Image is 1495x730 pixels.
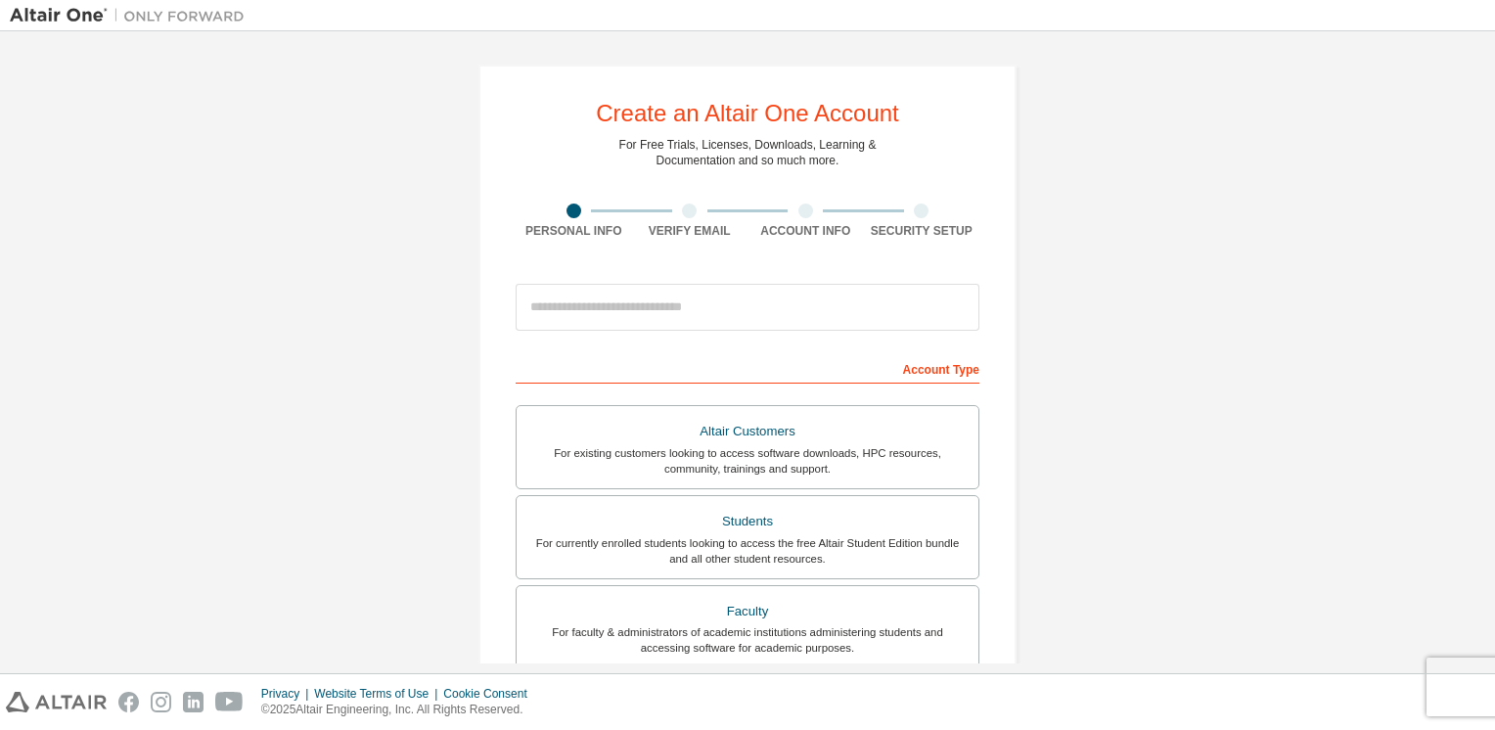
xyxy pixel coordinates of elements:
[528,418,967,445] div: Altair Customers
[215,692,244,712] img: youtube.svg
[528,624,967,656] div: For faculty & administrators of academic institutions administering students and accessing softwa...
[261,686,314,702] div: Privacy
[183,692,204,712] img: linkedin.svg
[10,6,254,25] img: Altair One
[516,223,632,239] div: Personal Info
[747,223,864,239] div: Account Info
[528,535,967,567] div: For currently enrolled students looking to access the free Altair Student Edition bundle and all ...
[6,692,107,712] img: altair_logo.svg
[516,352,979,384] div: Account Type
[864,223,980,239] div: Security Setup
[118,692,139,712] img: facebook.svg
[528,445,967,477] div: For existing customers looking to access software downloads, HPC resources, community, trainings ...
[528,508,967,535] div: Students
[443,686,538,702] div: Cookie Consent
[528,598,967,625] div: Faculty
[261,702,539,718] p: © 2025 Altair Engineering, Inc. All Rights Reserved.
[619,137,877,168] div: For Free Trials, Licenses, Downloads, Learning & Documentation and so much more.
[596,102,899,125] div: Create an Altair One Account
[632,223,748,239] div: Verify Email
[151,692,171,712] img: instagram.svg
[314,686,443,702] div: Website Terms of Use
